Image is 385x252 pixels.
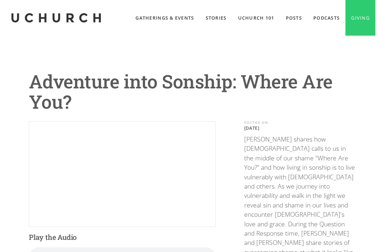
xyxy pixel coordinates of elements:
[29,233,216,242] h4: Play the Audio
[244,125,356,131] p: [DATE]
[244,121,356,124] div: POSTED ON
[29,122,215,226] iframe: YouTube embed
[29,71,356,112] h1: Adventure into Sonship: Where Are You?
